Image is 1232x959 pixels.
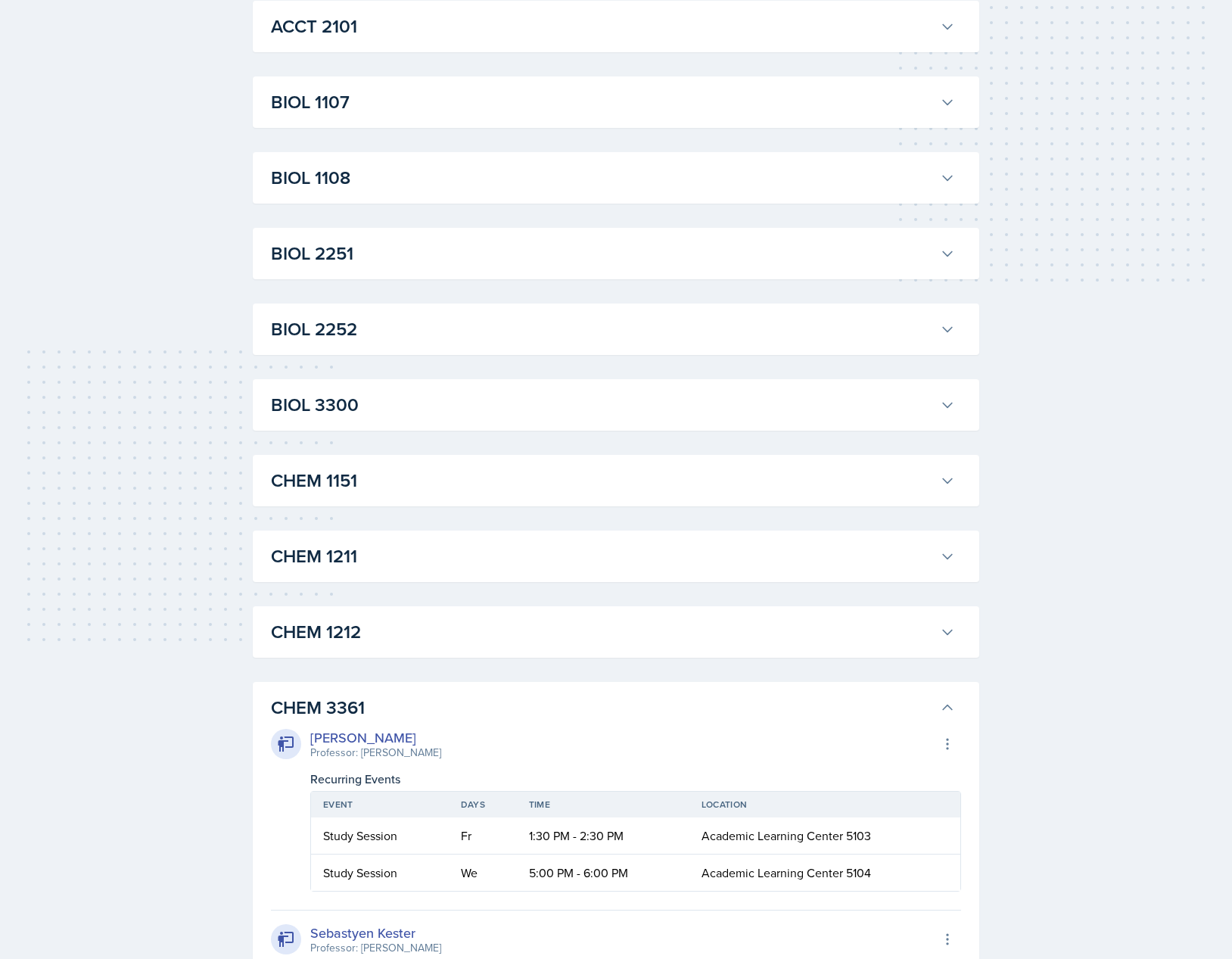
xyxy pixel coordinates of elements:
[311,792,449,817] th: Event
[323,827,437,845] div: Study Session
[449,792,517,817] th: Days
[268,388,958,422] button: BIOL 3300
[702,827,871,844] span: Academic Learning Center 5103
[268,161,958,195] button: BIOL 1108
[702,864,871,881] span: Academic Learning Center 5104
[271,316,934,343] h3: BIOL 2252
[268,313,958,346] button: BIOL 2252
[268,464,958,497] button: CHEM 1151
[310,727,441,748] div: [PERSON_NAME]
[517,792,689,817] th: Time
[268,615,958,649] button: CHEM 1212
[689,792,960,817] th: Location
[310,940,441,956] div: Professor: [PERSON_NAME]
[271,164,934,191] h3: BIOL 1108
[268,540,958,573] button: CHEM 1211
[517,855,689,891] td: 5:00 PM - 6:00 PM
[449,817,517,855] td: Fr
[268,237,958,270] button: BIOL 2251
[271,391,934,419] h3: BIOL 3300
[271,618,934,646] h3: CHEM 1212
[271,467,934,494] h3: CHEM 1151
[271,240,934,267] h3: BIOL 2251
[268,86,958,119] button: BIOL 1107
[271,89,934,116] h3: BIOL 1107
[310,770,961,788] div: Recurring Events
[310,923,441,943] div: Sebastyen Kester
[310,745,441,761] div: Professor: [PERSON_NAME]
[271,694,934,721] h3: CHEM 3361
[323,864,437,882] div: Study Session
[268,691,958,724] button: CHEM 3361
[517,817,689,855] td: 1:30 PM - 2:30 PM
[271,13,934,40] h3: ACCT 2101
[268,10,958,43] button: ACCT 2101
[271,543,934,570] h3: CHEM 1211
[449,855,517,891] td: We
